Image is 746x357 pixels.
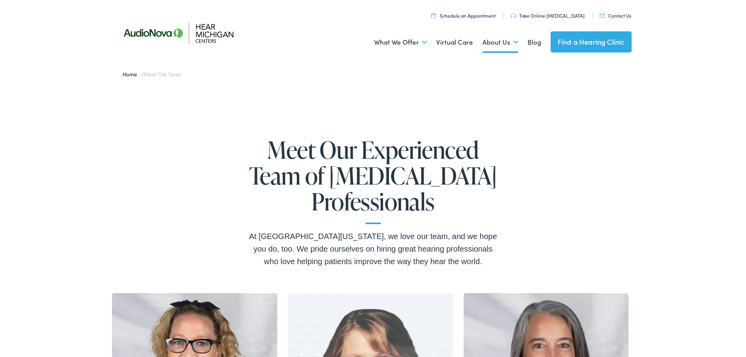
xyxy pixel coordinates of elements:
span: / [123,70,182,78]
img: utility icon [511,13,516,18]
a: Home [123,70,141,78]
span: Meet the Team [143,70,181,78]
a: Virtual Care [436,28,473,57]
a: About Us [482,28,518,57]
div: At [GEOGRAPHIC_DATA][US_STATE], we love our team, and we hope you do, too. We pride ourselves on ... [248,230,499,268]
a: Schedule an Appointment [431,12,496,19]
a: Contact Us [600,12,631,19]
h1: Meet Our Experienced Team of [MEDICAL_DATA] Professionals [248,137,499,224]
img: utility icon [600,14,605,18]
a: Blog [527,28,541,57]
a: Find a Hearing Clinic [551,31,632,53]
a: What We Offer [374,28,427,57]
img: utility icon [431,13,436,18]
a: Take Online [MEDICAL_DATA] [511,12,585,19]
